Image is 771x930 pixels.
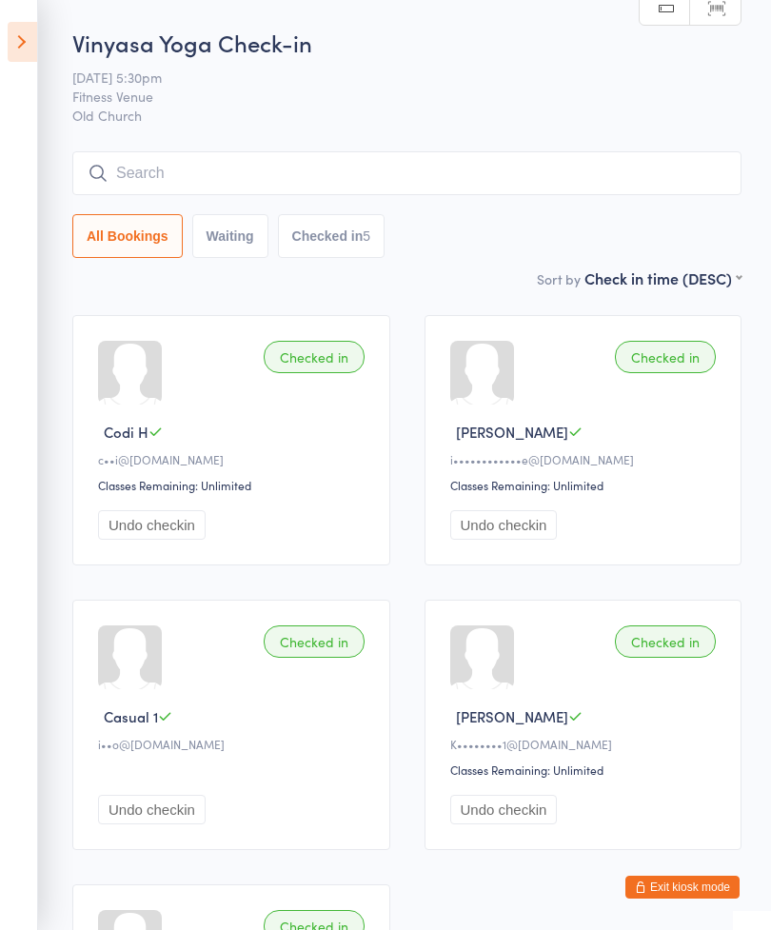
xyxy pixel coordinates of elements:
span: Fitness Venue [72,87,712,106]
button: Checked in5 [278,214,385,258]
label: Sort by [537,269,581,288]
button: Waiting [192,214,268,258]
span: [PERSON_NAME] [456,422,568,442]
span: Casual 1 [104,706,158,726]
input: Search [72,151,741,195]
div: i••o@[DOMAIN_NAME] [98,736,370,752]
div: Check in time (DESC) [584,267,741,288]
button: Exit kiosk mode [625,876,740,899]
span: Old Church [72,106,741,125]
div: Classes Remaining: Unlimited [450,477,722,493]
button: Undo checkin [450,795,558,824]
span: [DATE] 5:30pm [72,68,712,87]
div: K••••••••1@[DOMAIN_NAME] [450,736,722,752]
div: Checked in [615,625,716,658]
div: Checked in [615,341,716,373]
span: Codi H [104,422,148,442]
button: Undo checkin [98,795,206,824]
h2: Vinyasa Yoga Check-in [72,27,741,58]
button: Undo checkin [450,510,558,540]
div: 5 [363,228,370,244]
div: c••i@[DOMAIN_NAME] [98,451,370,467]
button: All Bookings [72,214,183,258]
div: Checked in [264,341,365,373]
div: Checked in [264,625,365,658]
div: Classes Remaining: Unlimited [98,477,370,493]
div: Classes Remaining: Unlimited [450,762,722,778]
div: i••••••••••••e@[DOMAIN_NAME] [450,451,722,467]
button: Undo checkin [98,510,206,540]
span: [PERSON_NAME] [456,706,568,726]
